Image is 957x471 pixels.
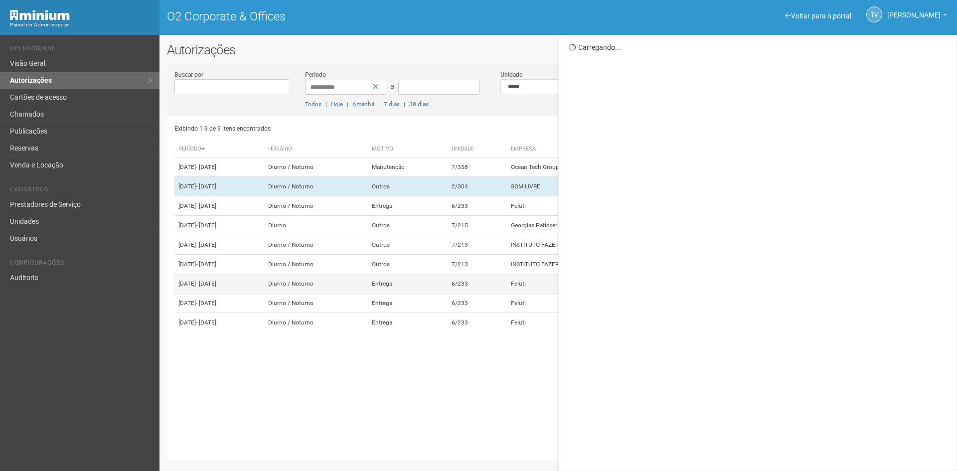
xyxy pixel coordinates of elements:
td: 6/233 [448,294,507,313]
span: - [DATE] [196,163,216,170]
td: INSTITUTO FAZER O BEM, FAZ BEM [507,255,704,274]
li: Configurações [10,259,152,270]
li: Cadastros [10,186,152,196]
td: [DATE] [174,235,264,255]
td: 6/233 [448,313,507,332]
span: | [404,101,405,108]
td: 2/304 [448,177,507,196]
span: - [DATE] [196,280,216,287]
td: 7/215 [448,216,507,235]
li: Operacional [10,45,152,55]
label: Unidade [500,70,522,79]
td: Diurno / Noturno [264,177,368,196]
span: - [DATE] [196,222,216,229]
div: Painel do Administrador [10,20,152,29]
td: Diurno [264,216,368,235]
td: Outros [368,235,448,255]
span: - [DATE] [196,241,216,248]
td: 7/213 [448,235,507,255]
td: [DATE] [174,294,264,313]
h1: O2 Corporate & Offices [167,10,551,23]
td: Diurno / Noturno [264,313,368,332]
a: Voltar para o portal [785,12,851,20]
label: Período [305,70,326,79]
td: [DATE] [174,196,264,216]
td: Outros [368,216,448,235]
td: Feluti [507,313,704,332]
td: INSTITUTO FAZER O BEM, FAZ BEM [507,235,704,255]
td: Feluti [507,294,704,313]
td: Ocean Tech Group [507,157,704,177]
img: Minium [10,10,70,20]
td: [DATE] [174,177,264,196]
a: TV [866,6,882,22]
label: Buscar por [174,70,203,79]
td: [DATE] [174,255,264,274]
div: Carregando... [569,43,949,52]
span: a [390,82,394,90]
span: | [325,101,327,108]
td: [DATE] [174,313,264,332]
span: - [DATE] [196,202,216,209]
a: 30 dias [409,101,429,108]
td: 6/233 [448,196,507,216]
td: Diurno / Noturno [264,235,368,255]
th: Empresa [507,141,704,157]
td: SOM LIVRE [507,177,704,196]
span: - [DATE] [196,261,216,268]
a: 7 dias [384,101,400,108]
td: Entrega [368,196,448,216]
h2: Autorizações [167,42,950,57]
td: Outros [368,177,448,196]
th: Unidade [448,141,507,157]
a: Todos [305,101,321,108]
td: [DATE] [174,274,264,294]
td: Diurno / Noturno [264,255,368,274]
td: Entrega [368,313,448,332]
td: Diurno / Noturno [264,157,368,177]
a: [PERSON_NAME] [887,12,947,20]
a: Hoje [331,101,343,108]
td: Georgias Patisserie [507,216,704,235]
th: Horário [264,141,368,157]
td: 7/213 [448,255,507,274]
td: Feluti [507,196,704,216]
span: - [DATE] [196,300,216,307]
td: Diurno / Noturno [264,294,368,313]
th: Período [174,141,264,157]
span: - [DATE] [196,183,216,190]
td: 7/358 [448,157,507,177]
span: | [347,101,348,108]
td: Entrega [368,294,448,313]
td: Diurno / Noturno [264,274,368,294]
td: Outros [368,255,448,274]
a: Amanhã [352,101,374,108]
div: Exibindo 1-9 de 9 itens encontrados [174,121,556,136]
td: 6/233 [448,274,507,294]
td: Manutenção [368,157,448,177]
td: Feluti [507,274,704,294]
td: [DATE] [174,157,264,177]
td: Entrega [368,274,448,294]
td: Diurno / Noturno [264,196,368,216]
span: | [378,101,380,108]
th: Motivo [368,141,448,157]
span: Thayane Vasconcelos Torres [887,1,941,19]
span: - [DATE] [196,319,216,326]
td: [DATE] [174,216,264,235]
